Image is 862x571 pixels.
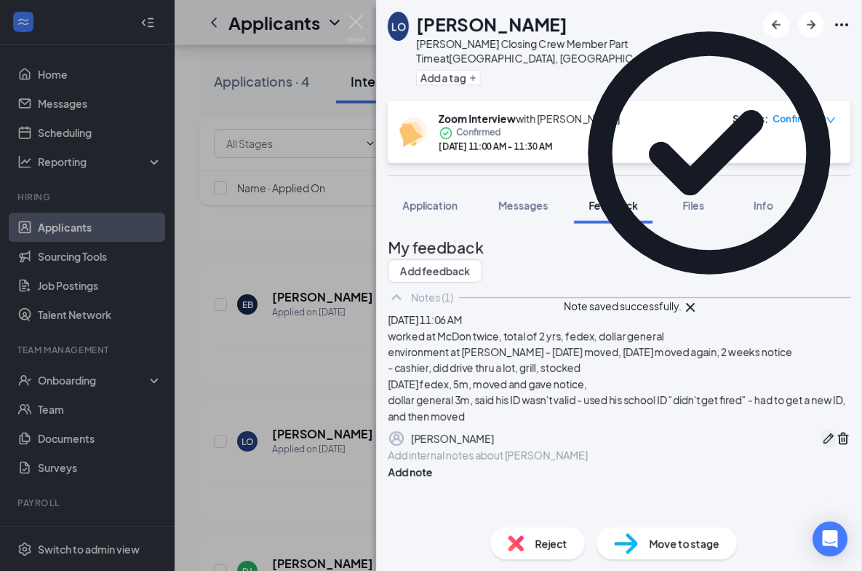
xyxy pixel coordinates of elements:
svg: Pen [821,431,836,446]
div: Open Intercom Messenger [813,521,847,556]
svg: Profile [388,430,405,447]
h2: My feedback [388,235,850,259]
button: Add note [388,464,433,480]
div: [PERSON_NAME] [411,430,494,446]
svg: CheckmarkCircle [564,7,855,299]
span: Messages [498,199,548,212]
div: LO [391,19,406,34]
span: Reject [535,535,567,551]
span: Move to stage [650,535,719,551]
div: Notes (1) [411,290,453,304]
span: [DATE] 11:06 AM [388,313,463,326]
svg: Plus [468,74,477,82]
span: Confirmed [456,126,500,141]
div: [PERSON_NAME] Closing Crew Member Part Time at [GEOGRAPHIC_DATA], [GEOGRAPHIC_DATA] [416,36,756,66]
button: Trash [836,430,850,447]
button: PlusAdd a tag [416,70,481,85]
svg: Cross [682,299,699,316]
span: Application [402,199,458,212]
h1: [PERSON_NAME] [416,12,567,36]
b: Zoom Interview [439,112,516,125]
svg: ChevronUp [388,288,405,306]
div: Note saved successfully. [564,299,682,316]
div: worked at McDon twice, total of 2 yrs, fedex, dollar general environment at [PERSON_NAME] - [DATE... [388,328,850,424]
button: Add feedback [388,259,482,283]
button: Pen [821,430,836,447]
div: [DATE] 11:00 AM - 11:30 AM [439,141,620,153]
svg: Trash [836,431,850,446]
svg: CheckmarkCircle [439,126,453,141]
div: with [PERSON_NAME] [439,111,620,126]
